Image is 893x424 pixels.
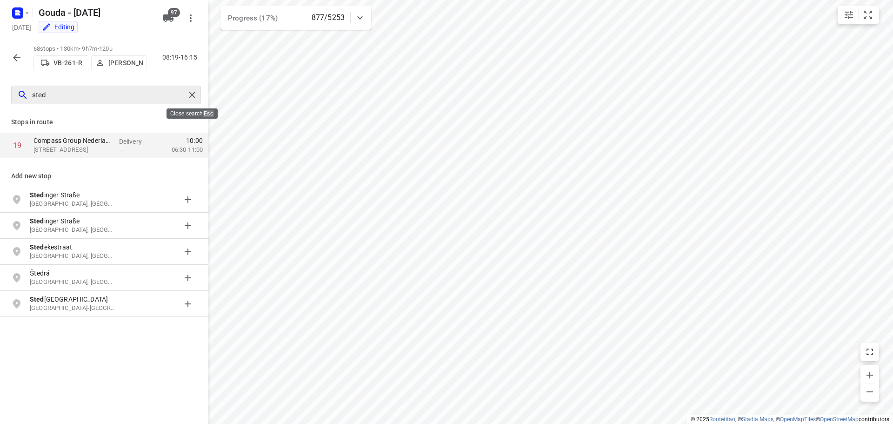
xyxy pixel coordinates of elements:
[186,136,203,145] span: 10:00
[11,171,197,181] p: Add new stop
[820,416,859,423] a: OpenStreetMap
[11,117,197,127] p: Stops in route
[838,6,879,24] div: small contained button group
[8,22,35,33] h5: [DATE]
[840,6,858,24] button: Map settings
[162,53,201,62] p: 08:19-16:15
[157,145,203,155] p: 06:30-11:00
[30,216,115,226] p: inger Straße
[119,147,124,154] span: —
[97,45,99,52] span: •
[99,45,113,52] span: 120u
[30,252,115,261] p: [GEOGRAPHIC_DATA], [GEOGRAPHIC_DATA]
[13,141,21,150] div: 19
[119,137,153,146] p: Delivery
[228,14,278,22] span: Progress (17%)
[30,191,44,199] b: Sted
[168,8,180,17] span: 97
[33,136,112,145] p: Compass Group Nederland B.V. - Stedin Delft(Gwenda)
[30,217,44,225] b: Sted
[33,145,112,155] p: Energieweg 20, 2627AZ, Delft, NL
[53,59,82,67] p: VB-261-R
[159,9,178,27] button: 97
[859,6,877,24] button: Fit zoom
[30,295,115,304] p: [GEOGRAPHIC_DATA]
[30,243,44,251] b: Sted
[30,269,115,278] p: Štedrá
[30,200,115,209] p: [GEOGRAPHIC_DATA], [GEOGRAPHIC_DATA]
[33,55,89,70] button: VB-261-R
[30,242,115,252] p: ekestraat
[780,416,816,423] a: OpenMapTiles
[30,304,115,313] p: [GEOGRAPHIC_DATA]-[GEOGRAPHIC_DATA], [GEOGRAPHIC_DATA]
[312,12,345,23] p: 877/5253
[709,416,735,423] a: Routetitan
[33,45,147,54] p: 68 stops • 130km • 9h7m
[42,22,74,32] div: You are currently in edit mode.
[742,416,773,423] a: Stadia Maps
[30,296,44,303] b: Sted
[32,88,185,102] input: Add or search stops within route
[30,190,115,200] p: inger Straße
[108,59,143,67] p: [PERSON_NAME]
[30,226,115,235] p: [GEOGRAPHIC_DATA], [GEOGRAPHIC_DATA]
[35,5,155,20] h5: Gouda - [DATE]
[691,416,889,423] li: © 2025 , © , © © contributors
[220,6,371,30] div: Progress (17%)877/5253
[30,278,115,287] p: [GEOGRAPHIC_DATA], [GEOGRAPHIC_DATA]
[91,55,147,70] button: [PERSON_NAME]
